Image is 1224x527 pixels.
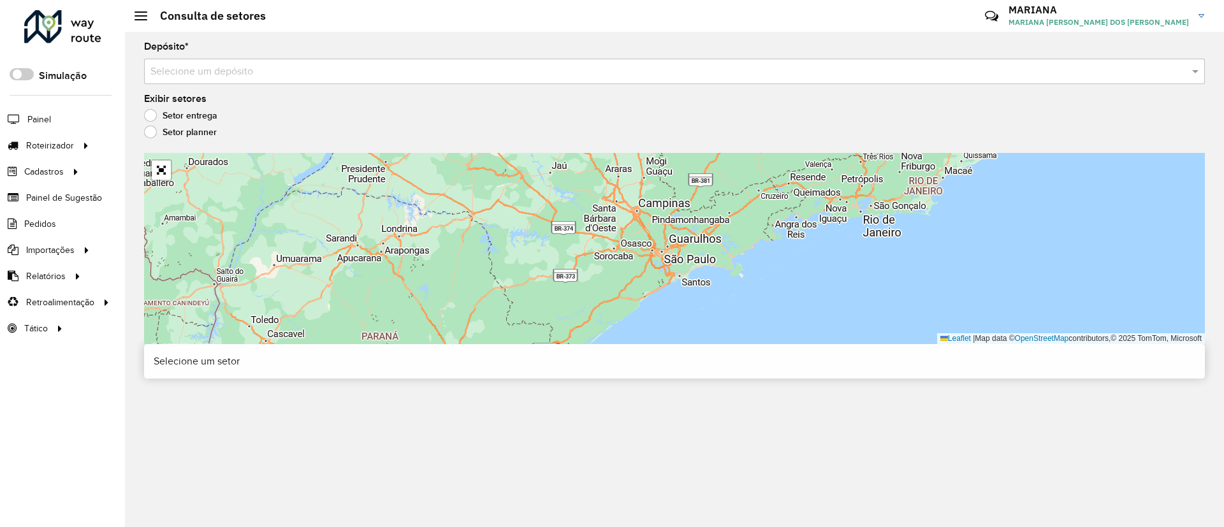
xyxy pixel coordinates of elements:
a: Abrir mapa em tela cheia [152,161,171,180]
a: Contato Rápido [978,3,1005,30]
span: MARIANA [PERSON_NAME] DOS [PERSON_NAME] [1009,17,1189,28]
span: Importações [26,243,75,257]
label: Exibir setores [144,91,207,106]
div: Selecione um setor [144,344,1205,379]
span: Relatórios [26,270,66,283]
label: Simulação [39,68,87,83]
h3: MARIANA [1009,4,1189,16]
span: Cadastros [24,165,64,178]
span: Roteirizador [26,139,74,152]
a: Leaflet [940,334,971,343]
label: Depósito [144,39,189,54]
span: Pedidos [24,217,56,231]
span: Painel [27,113,51,126]
div: Map data © contributors,© 2025 TomTom, Microsoft [937,333,1205,344]
h2: Consulta de setores [147,9,266,23]
label: Setor planner [144,126,217,138]
span: Tático [24,322,48,335]
label: Setor entrega [144,109,217,122]
span: Painel de Sugestão [26,191,102,205]
span: | [973,334,975,343]
span: Retroalimentação [26,296,94,309]
a: OpenStreetMap [1015,334,1069,343]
